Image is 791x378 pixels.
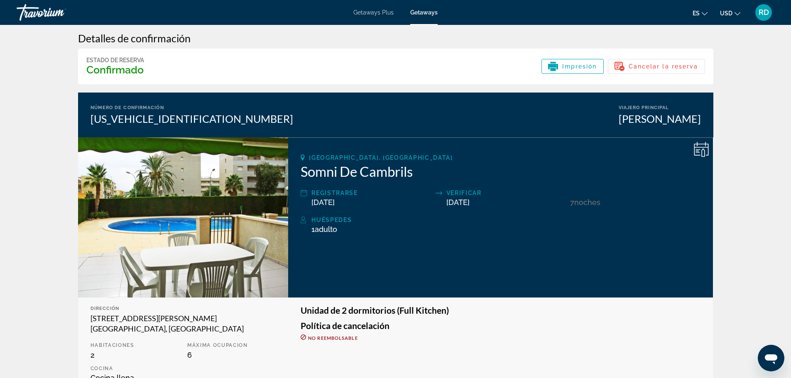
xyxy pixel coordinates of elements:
p: Habitaciones [91,342,179,348]
span: 1 [311,225,337,234]
img: Somni De Cambrils [78,137,289,298]
span: RD [759,8,769,17]
span: 2 [91,351,95,359]
span: 6 [187,351,192,359]
div: Número de confirmación [91,105,293,110]
span: 7 [570,198,574,207]
div: Viajero principal [619,105,701,110]
span: Adulto [315,225,337,234]
h2: Somni De Cambrils [301,163,700,180]
p: Máxima ocupacion [187,342,276,348]
h3: Unidad de 2 dormitorios (Full Kitchen) [301,306,700,315]
div: Dirección [91,306,276,311]
span: es [693,10,700,17]
h3: Detalles de confirmación [78,32,713,44]
div: [PERSON_NAME] [619,112,701,125]
div: [US_VEHICLE_IDENTIFICATION_NUMBER] [91,112,293,125]
div: Registrarse [311,188,431,198]
button: Cancelar la reserva [608,59,705,74]
div: Verificar [446,188,566,198]
a: Getaways [410,9,438,16]
span: [GEOGRAPHIC_DATA], [GEOGRAPHIC_DATA] [309,154,453,161]
button: Change language [693,7,708,19]
span: No reembolsable [308,335,358,341]
div: [STREET_ADDRESS][PERSON_NAME] [GEOGRAPHIC_DATA], [GEOGRAPHIC_DATA] [91,313,276,334]
p: Cocina [91,366,179,371]
a: Getaways Plus [353,9,394,16]
span: USD [720,10,732,17]
div: Estado de reserva [86,57,144,63]
h3: Política de cancelación [301,321,700,330]
span: noches [574,198,600,207]
button: User Menu [753,4,774,21]
button: Impresión [541,59,604,74]
iframe: Button to launch messaging window [758,345,784,371]
button: Change currency [720,7,740,19]
span: [DATE] [446,198,470,207]
h3: Confirmado [86,63,144,76]
a: Cancelar la reserva [608,61,705,70]
span: Cancelar la reserva [629,63,698,70]
div: Huéspedes [311,215,700,225]
a: Travorium [17,2,100,23]
span: Impresión [562,63,597,70]
span: [DATE] [311,198,335,207]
